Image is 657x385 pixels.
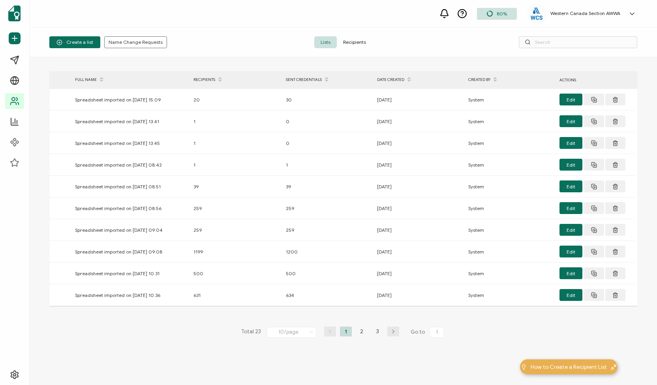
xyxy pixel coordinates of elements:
div: [DATE] [373,225,464,235]
div: 39 [190,182,282,191]
div: Spreadsheet imported on [DATE] 13:45 [71,139,190,148]
input: Select [267,327,316,338]
div: System [464,269,556,278]
span: Total 23 [241,327,261,338]
div: 1 [190,160,282,169]
div: DATE CREATED [373,73,464,86]
div: Spreadsheet imported on [DATE] 10:31 [71,269,190,278]
div: Spreadsheet imported on [DATE] 13:41 [71,117,190,126]
div: Spreadsheet imported on [DATE] 10:36 [71,291,190,300]
div: 0 [282,117,373,126]
div: 1 [190,117,282,126]
button: Edit [559,180,582,192]
div: [DATE] [373,117,464,126]
button: Edit [559,289,582,301]
div: Spreadsheet imported on [DATE] 15:09 [71,95,190,104]
div: System [464,95,556,104]
input: Search [519,36,637,48]
span: 80% [497,11,507,17]
span: How to Create a Recipient List [531,363,607,371]
div: 30 [282,95,373,104]
div: [DATE] [373,204,464,213]
div: 20 [190,95,282,104]
button: Edit [559,94,582,105]
div: System [464,225,556,235]
div: 259 [282,225,373,235]
div: 1 [282,160,373,169]
div: System [464,247,556,256]
div: 39 [282,182,373,191]
div: 0 [282,139,373,148]
div: 631 [190,291,282,300]
div: Spreadsheet imported on [DATE] 08:42 [71,160,190,169]
div: 500 [282,269,373,278]
li: 1 [340,327,352,336]
div: 259 [282,204,373,213]
button: Name Change Requests [104,36,167,48]
button: Edit [559,137,582,149]
button: Edit [559,115,582,127]
div: RECIPIENTS [190,73,282,86]
li: 2 [356,327,368,336]
div: [DATE] [373,247,464,256]
div: Spreadsheet imported on [DATE] 09:08 [71,247,190,256]
li: 3 [372,327,383,336]
div: [DATE] [373,291,464,300]
div: 634 [282,291,373,300]
button: Edit [559,267,582,279]
span: Recipients [337,36,372,48]
button: Edit [559,159,582,171]
div: [DATE] [373,139,464,148]
span: Name Change Requests [109,40,163,45]
div: System [464,117,556,126]
div: 259 [190,225,282,235]
div: SENT CREDENTIALS [282,73,373,86]
div: FULL NAME [71,73,190,86]
button: Edit [559,246,582,257]
div: [DATE] [373,160,464,169]
span: Lists [314,36,337,48]
img: minimize-icon.svg [611,364,617,370]
div: System [464,182,556,191]
div: System [464,291,556,300]
div: Spreadsheet imported on [DATE] 08:56 [71,204,190,213]
div: System [464,139,556,148]
div: 1200 [282,247,373,256]
img: eb0530a7-dc53-4dd2-968c-61d1fd0a03d4.png [531,8,542,20]
h5: Western Canada Section AWWA [550,11,620,16]
span: Go to [411,327,445,338]
div: 259 [190,204,282,213]
button: Create a list [49,36,100,48]
div: System [464,204,556,213]
div: 500 [190,269,282,278]
button: Edit [559,224,582,236]
div: [DATE] [373,269,464,278]
div: CREATED BY [464,73,556,86]
img: sertifier-logomark-colored.svg [8,6,21,21]
div: Spreadsheet imported on [DATE] 08:51 [71,182,190,191]
div: 1199 [190,247,282,256]
div: Spreadsheet imported on [DATE] 09:04 [71,225,190,235]
div: [DATE] [373,182,464,191]
div: 1 [190,139,282,148]
div: [DATE] [373,95,464,104]
span: Create a list [56,39,93,45]
div: ACTIONS [556,75,634,85]
button: Edit [559,202,582,214]
div: System [464,160,556,169]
